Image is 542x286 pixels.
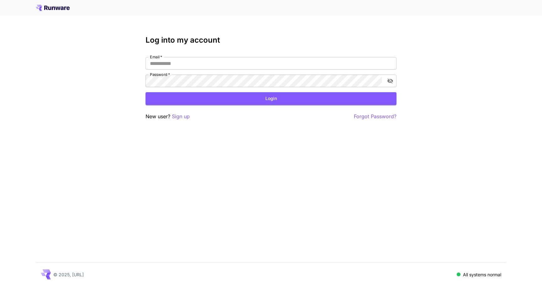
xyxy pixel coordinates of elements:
[354,113,396,120] button: Forgot Password?
[172,113,190,120] button: Sign up
[150,72,170,77] label: Password
[146,92,396,105] button: Login
[150,54,162,60] label: Email
[463,271,501,278] p: All systems normal
[146,36,396,45] h3: Log into my account
[146,113,190,120] p: New user?
[385,75,396,87] button: toggle password visibility
[53,271,84,278] p: © 2025, [URL]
